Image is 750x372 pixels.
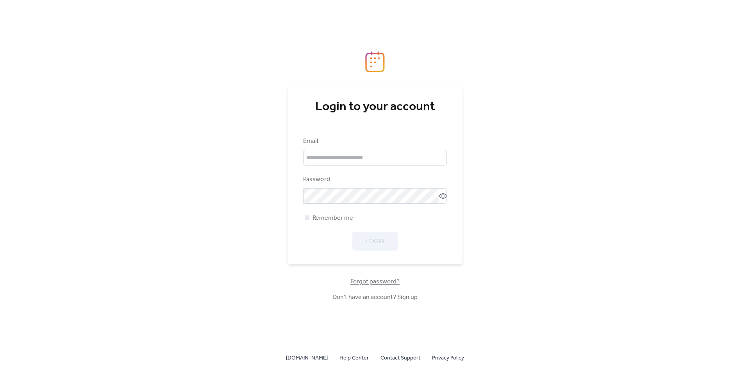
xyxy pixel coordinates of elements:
span: Contact Support [380,354,420,363]
span: Don't have an account? [332,293,418,302]
div: Email [303,137,445,146]
span: [DOMAIN_NAME] [286,354,328,363]
span: Forgot password? [350,277,400,287]
div: Login to your account [303,99,447,115]
a: Help Center [339,353,369,363]
a: Contact Support [380,353,420,363]
img: logo [365,51,385,72]
a: [DOMAIN_NAME] [286,353,328,363]
span: Remember me [312,214,353,223]
span: Help Center [339,354,369,363]
div: Password [303,175,445,184]
a: Forgot password? [350,279,400,284]
a: Privacy Policy [432,353,464,363]
span: Privacy Policy [432,354,464,363]
a: Sign up [397,291,418,303]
